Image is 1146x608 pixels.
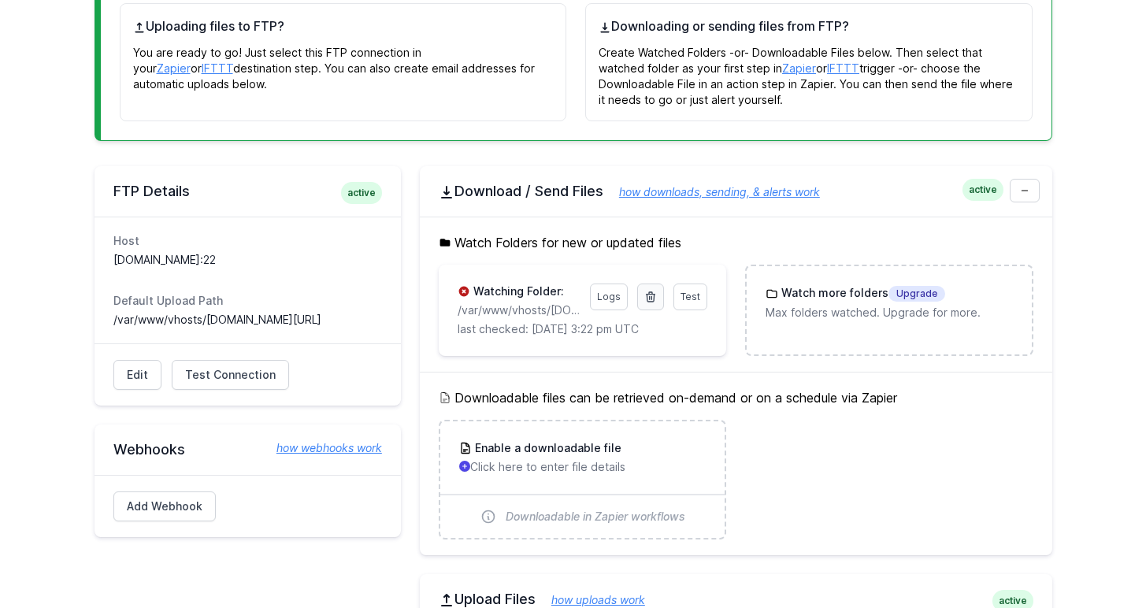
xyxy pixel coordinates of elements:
dd: /var/www/vhosts/[DOMAIN_NAME][URL] [113,312,382,328]
h3: Watching Folder: [470,284,564,299]
h3: Enable a downloadable file [472,440,621,456]
span: Test Connection [185,367,276,383]
span: Test [681,291,700,302]
a: Enable a downloadable file Click here to enter file details Downloadable in Zapier workflows [440,421,725,538]
p: Create Watched Folders -or- Downloadable Files below. Then select that watched folder as your fir... [599,35,1019,108]
a: how downloads, sending, & alerts work [603,185,820,198]
dt: Host [113,233,382,249]
p: Max folders watched. Upgrade for more. [766,305,1012,321]
a: Test [673,284,707,310]
a: Logs [590,284,628,310]
h2: Webhooks [113,440,382,459]
a: Edit [113,360,161,390]
h3: Watch more folders [778,285,945,302]
span: active [962,179,1003,201]
span: Upgrade [888,286,945,302]
a: Zapier [782,61,816,75]
p: Click here to enter file details [459,459,706,475]
h5: Watch Folders for new or updated files [439,233,1033,252]
h2: FTP Details [113,182,382,201]
a: Watch more foldersUpgrade Max folders watched. Upgrade for more. [747,266,1031,339]
a: IFTTT [202,61,233,75]
dt: Default Upload Path [113,293,382,309]
h2: Download / Send Files [439,182,1033,201]
dd: [DOMAIN_NAME]:22 [113,252,382,268]
iframe: Drift Widget Chat Controller [1067,529,1127,589]
h5: Downloadable files can be retrieved on-demand or on a schedule via Zapier [439,388,1033,407]
p: /var/www/vhosts/lilienfeld.uk/photos [458,302,580,318]
a: how webhooks work [261,440,382,456]
a: Add Webhook [113,491,216,521]
p: last checked: [DATE] 3:22 pm UTC [458,321,707,337]
h4: Uploading files to FTP? [133,17,554,35]
p: You are ready to go! Just select this FTP connection in your or destination step. You can also cr... [133,35,554,92]
a: how uploads work [536,593,645,606]
a: IFTTT [827,61,859,75]
h4: Downloading or sending files from FTP? [599,17,1019,35]
a: Zapier [157,61,191,75]
span: active [341,182,382,204]
span: Downloadable in Zapier workflows [506,509,685,525]
a: Test Connection [172,360,289,390]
